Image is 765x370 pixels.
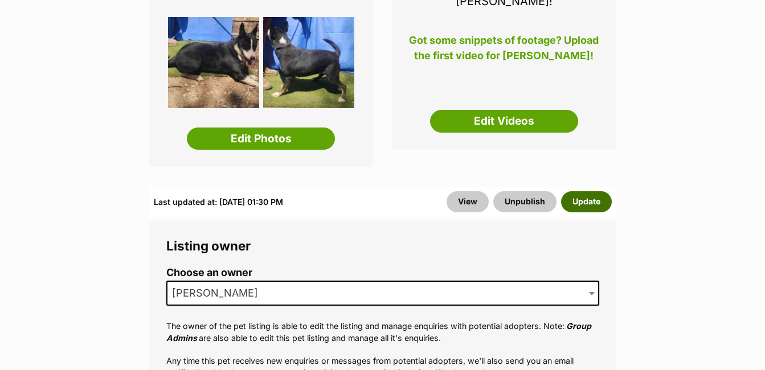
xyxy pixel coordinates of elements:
a: View [447,191,489,212]
a: Edit Photos [187,128,335,150]
span: Listing owner [166,238,251,253]
label: Choose an owner [166,267,599,279]
button: Update [561,191,612,212]
p: The owner of the pet listing is able to edit the listing and manage enquiries with potential adop... [166,320,599,344]
span: Jenny Savage [167,285,269,301]
button: Unpublish [493,191,557,212]
div: Last updated at: [DATE] 01:30 PM [154,191,283,212]
em: Group Admins [166,321,591,343]
a: Edit Videos [430,110,578,133]
p: Got some snippets of footage? Upload the first video for [PERSON_NAME]! [409,32,599,70]
span: Jenny Savage [166,281,599,306]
